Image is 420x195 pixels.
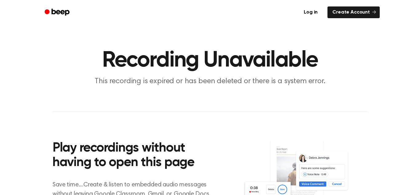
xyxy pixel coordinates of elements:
a: Beep [40,6,75,18]
p: This recording is expired or has been deleted or there is a system error. [92,76,328,87]
a: Log in [298,5,324,19]
a: Create Account [327,6,380,18]
h1: Recording Unavailable [53,49,367,71]
h2: Play recordings without having to open this page [53,141,218,170]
